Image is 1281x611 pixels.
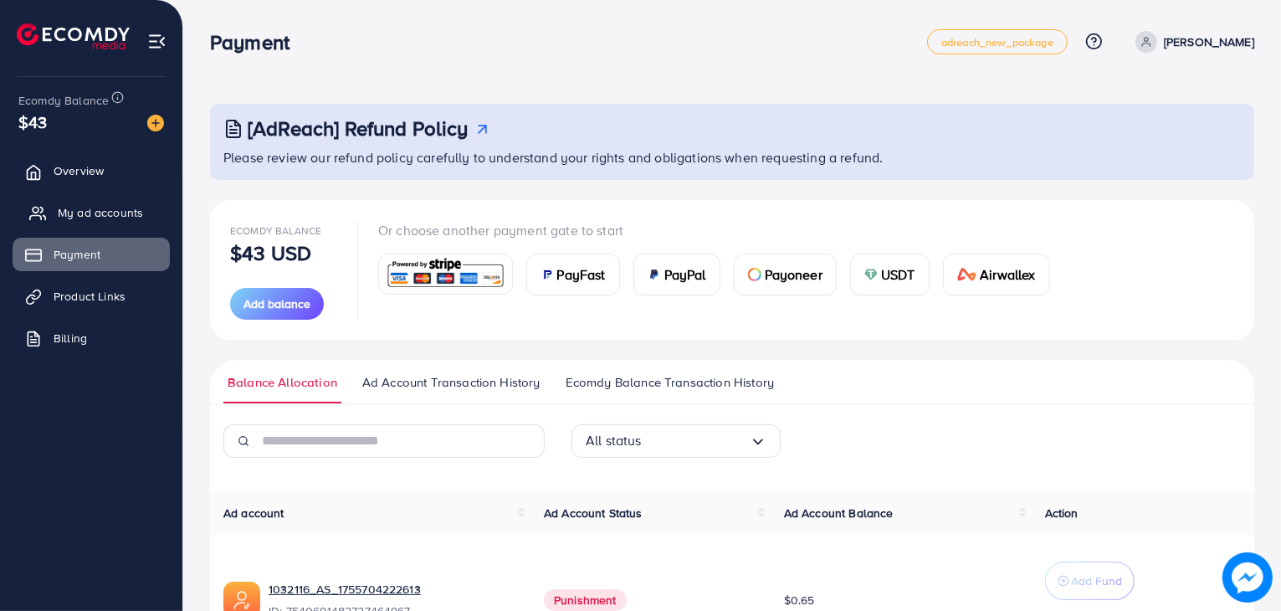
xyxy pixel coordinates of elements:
span: $43 [18,110,47,134]
a: Product Links [13,280,170,313]
div: Search for option [571,424,781,458]
button: Add balance [230,288,324,320]
span: adreach_new_package [941,37,1053,48]
span: Billing [54,330,87,347]
a: Overview [13,154,170,187]
span: Ecomdy Balance [230,223,321,238]
p: $43 USD [230,243,311,263]
span: Ecomdy Balance [18,92,109,109]
img: logo [17,23,130,49]
a: [PERSON_NAME] [1129,31,1254,53]
img: card [384,256,507,292]
a: cardPayPal [633,254,720,295]
span: Product Links [54,288,126,305]
img: image [1222,552,1273,603]
span: $0.65 [784,592,815,608]
a: cardUSDT [850,254,930,295]
span: Balance Allocation [228,373,337,392]
a: Billing [13,321,170,355]
p: Or choose another payment gate to start [378,220,1063,240]
span: PayPal [664,264,706,285]
img: menu [147,32,167,51]
a: adreach_new_package [927,29,1068,54]
img: card [648,268,661,281]
span: Add balance [243,295,310,312]
a: cardPayoneer [734,254,837,295]
a: 1032116_AS_1755704222613 [269,581,517,598]
span: Airwallex [980,264,1035,285]
img: card [864,268,878,281]
h3: Payment [210,30,303,54]
input: Search for option [642,428,750,454]
a: Payment [13,238,170,271]
span: Ecomdy Balance Transaction History [566,373,774,392]
p: Please review our refund policy carefully to understand your rights and obligations when requesti... [223,147,1244,167]
span: Ad Account Transaction History [362,373,541,392]
a: My ad accounts [13,196,170,229]
span: PayFast [557,264,606,285]
span: Action [1045,505,1079,521]
a: cardPayFast [526,254,620,295]
span: Payoneer [765,264,822,285]
a: cardAirwallex [943,254,1050,295]
img: card [957,268,977,281]
a: card [378,254,513,295]
p: [PERSON_NAME] [1164,32,1254,52]
span: Ad account [223,505,284,521]
img: card [748,268,761,281]
p: Add Fund [1071,571,1122,591]
span: USDT [881,264,915,285]
span: Overview [54,162,104,179]
h3: [AdReach] Refund Policy [248,116,469,141]
span: Ad Account Status [544,505,643,521]
span: Payment [54,246,100,263]
button: Add Fund [1045,562,1135,600]
img: image [147,115,164,131]
span: My ad accounts [58,204,143,221]
span: Punishment [544,589,627,611]
span: All status [586,428,642,454]
span: Ad Account Balance [784,505,894,521]
img: card [541,268,554,281]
